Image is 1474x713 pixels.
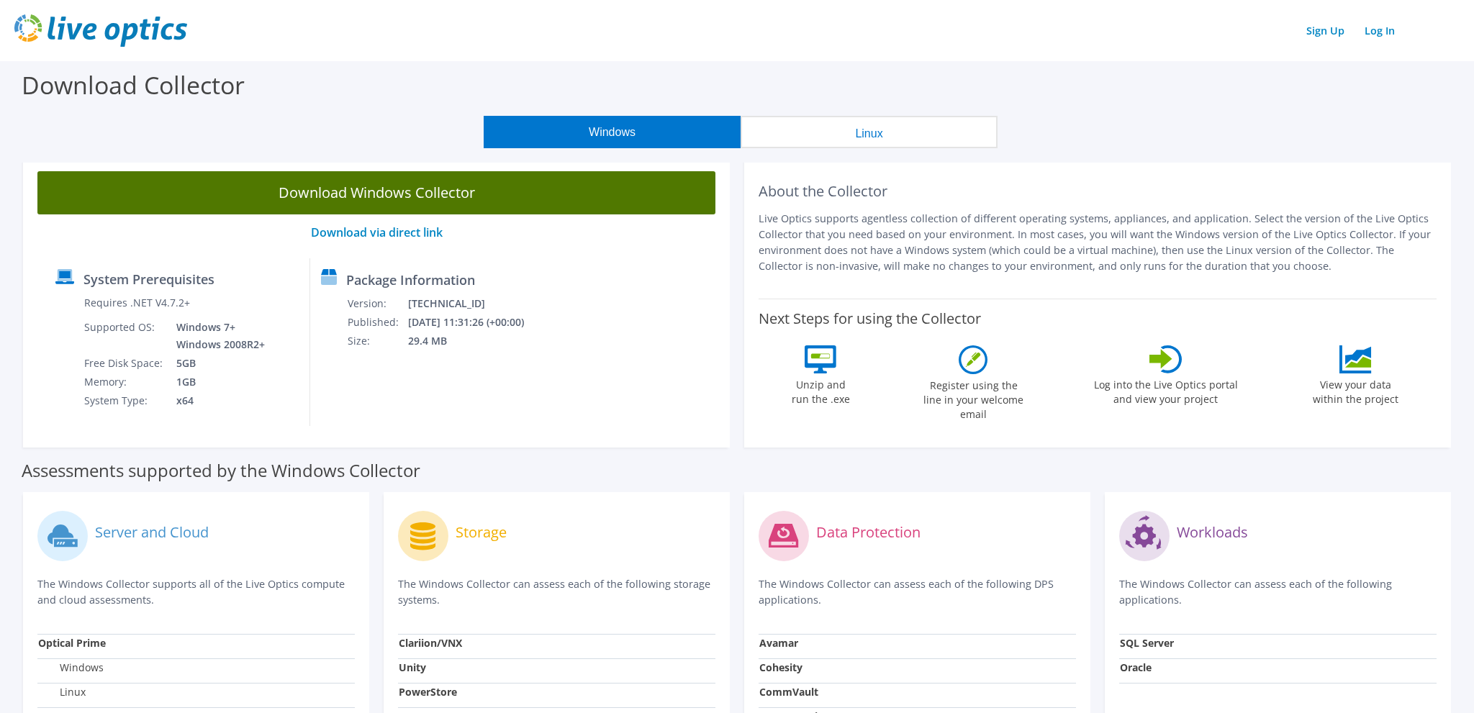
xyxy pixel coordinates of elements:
[759,211,1437,274] p: Live Optics supports agentless collection of different operating systems, appliances, and applica...
[95,525,209,540] label: Server and Cloud
[83,318,166,354] td: Supported OS:
[166,354,268,373] td: 5GB
[83,354,166,373] td: Free Disk Space:
[788,373,854,407] label: Unzip and run the .exe
[311,224,443,240] a: Download via direct link
[83,373,166,391] td: Memory:
[166,318,268,354] td: Windows 7+ Windows 2008R2+
[38,685,86,699] label: Linux
[166,373,268,391] td: 1GB
[22,463,420,478] label: Assessments supported by the Windows Collector
[1304,373,1408,407] label: View your data within the project
[456,525,507,540] label: Storage
[407,313,543,332] td: [DATE] 11:31:26 (+00:00)
[38,636,106,650] strong: Optical Prime
[84,296,190,310] label: Requires .NET V4.7.2+
[759,576,1076,608] p: The Windows Collector can assess each of the following DPS applications.
[759,685,818,699] strong: CommVault
[407,294,543,313] td: [TECHNICAL_ID]
[14,14,187,47] img: live_optics_svg.svg
[347,332,407,350] td: Size:
[37,171,715,214] a: Download Windows Collector
[399,660,426,674] strong: Unity
[83,391,166,410] td: System Type:
[399,685,457,699] strong: PowerStore
[759,660,802,674] strong: Cohesity
[398,576,715,608] p: The Windows Collector can assess each of the following storage systems.
[741,116,998,148] button: Linux
[347,294,407,313] td: Version:
[346,273,475,287] label: Package Information
[759,636,798,650] strong: Avamar
[759,310,981,327] label: Next Steps for using the Collector
[347,313,407,332] td: Published:
[407,332,543,350] td: 29.4 MB
[22,68,245,101] label: Download Collector
[1120,636,1174,650] strong: SQL Server
[759,183,1437,200] h2: About the Collector
[484,116,741,148] button: Windows
[83,272,214,286] label: System Prerequisites
[1357,20,1402,41] a: Log In
[166,391,268,410] td: x64
[1120,660,1152,674] strong: Oracle
[1119,576,1437,608] p: The Windows Collector can assess each of the following applications.
[816,525,921,540] label: Data Protection
[1177,525,1248,540] label: Workloads
[1093,373,1239,407] label: Log into the Live Optics portal and view your project
[37,576,355,608] p: The Windows Collector supports all of the Live Optics compute and cloud assessments.
[920,374,1028,422] label: Register using the line in your welcome email
[1299,20,1352,41] a: Sign Up
[399,636,462,650] strong: Clariion/VNX
[38,660,104,675] label: Windows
